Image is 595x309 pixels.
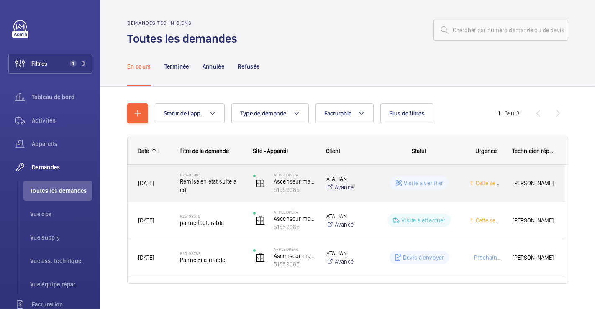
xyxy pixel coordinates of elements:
p: Ascenseur magasin [274,177,315,186]
p: Visite à vérifier [404,179,443,187]
span: Vue équipe répar. [30,280,92,289]
span: Filtres [31,59,47,68]
span: Titre de la demande [180,148,229,154]
a: Avancé [326,258,368,266]
p: Apple Opéra [274,209,315,215]
p: 51559085 [274,186,315,194]
p: En cours [127,62,151,71]
img: elevator.svg [255,178,265,188]
span: [PERSON_NAME] [513,179,554,188]
a: Avancé [326,220,368,229]
h2: Demandes techniciens [127,20,242,26]
span: Prochaine visite [472,254,515,261]
span: Cette semaine [474,180,511,186]
p: Ascenseur magasin [274,215,315,223]
span: [DATE] [138,254,154,261]
button: Plus de filtres [380,103,433,123]
p: 51559085 [274,260,315,268]
span: Client [326,148,340,154]
span: Demandes [32,163,92,171]
span: Plus de filtres [389,110,425,117]
span: Activités [32,116,92,125]
button: Statut de l'app. [155,103,225,123]
h2: R25-05985 [180,172,242,177]
span: Urgence [476,148,497,154]
span: Site - Appareil [253,148,288,154]
p: ATALIAN [326,249,368,258]
p: Apple Opéra [274,247,315,252]
p: Annulée [203,62,224,71]
span: Vue ass. technique [30,257,92,265]
p: Apple Opéra [274,172,315,177]
span: 1 - 3 3 [498,110,520,116]
p: ATALIAN [326,175,368,183]
span: sur [508,110,516,117]
span: Cette semaine [474,217,511,224]
p: Terminée [164,62,189,71]
button: Facturable [315,103,374,123]
span: [DATE] [138,217,154,224]
img: elevator.svg [255,215,265,225]
span: [PERSON_NAME] [513,216,554,225]
p: Refusée [238,62,259,71]
span: Facturable [324,110,352,117]
span: Vue supply [30,233,92,242]
a: Avancé [326,183,368,192]
img: elevator.svg [255,253,265,263]
span: Tableau de bord [32,93,92,101]
span: Vue ops [30,210,92,218]
p: Visite à effectuer [401,216,445,225]
span: Toutes les demandes [30,186,92,195]
p: 51559085 [274,223,315,231]
span: Facturation [32,300,92,309]
h2: R25-08783 [180,251,242,256]
span: 1 [70,60,77,67]
p: Ascenseur magasin [274,252,315,260]
h1: Toutes les demandes [127,31,242,46]
span: Remise en etat suite a edl [180,177,242,194]
div: Date [138,148,149,154]
span: Type de demande [240,110,287,117]
span: Statut de l'app. [164,110,203,117]
span: Appareils [32,140,92,148]
span: Statut [412,148,427,154]
p: Devis à envoyer [403,253,444,262]
h2: R25-08375 [180,214,242,219]
span: Panne dacturable [180,256,242,264]
span: [PERSON_NAME] [513,253,554,262]
span: [DATE] [138,180,154,186]
span: Technicien réparateur [512,148,555,154]
button: Type de demande [231,103,309,123]
input: Chercher par numéro demande ou de devis [433,20,568,41]
span: panne facturable [180,219,242,227]
button: Filtres1 [8,54,92,74]
p: ATALIAN [326,212,368,220]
